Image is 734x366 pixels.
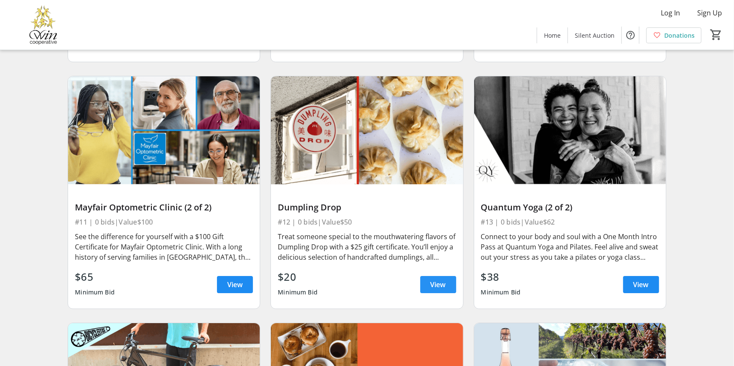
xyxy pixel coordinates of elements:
[537,27,568,43] a: Home
[708,27,724,42] button: Cart
[68,76,260,184] img: Mayfair Optometric Clinic (2 of 2)
[420,276,456,293] a: View
[431,279,446,290] span: View
[278,202,456,213] div: Dumpling Drop
[697,8,722,18] span: Sign Up
[278,285,318,300] div: Minimum Bid
[227,279,243,290] span: View
[481,231,659,262] div: Connect to your body and soul with a One Month Intro Pass at Quantum Yoga and Pilates. Feel alive...
[661,8,680,18] span: Log In
[646,27,701,43] a: Donations
[474,76,666,184] img: Quantum Yoga (2 of 2)
[633,279,649,290] span: View
[75,216,253,228] div: #11 | 0 bids | Value $100
[75,285,115,300] div: Minimum Bid
[568,27,621,43] a: Silent Auction
[75,231,253,262] div: See the difference for yourself with a $100 Gift Certificate for Mayfair Optometric Clinic. With ...
[278,216,456,228] div: #12 | 0 bids | Value $50
[481,202,659,213] div: Quantum Yoga (2 of 2)
[654,6,687,20] button: Log In
[217,276,253,293] a: View
[481,285,521,300] div: Minimum Bid
[75,202,253,213] div: Mayfair Optometric Clinic (2 of 2)
[5,3,81,46] img: Victoria Women In Need Community Cooperative's Logo
[623,276,659,293] a: View
[544,31,561,40] span: Home
[75,269,115,285] div: $65
[481,216,659,228] div: #13 | 0 bids | Value $62
[278,269,318,285] div: $20
[481,269,521,285] div: $38
[278,231,456,262] div: Treat someone special to the mouthwatering flavors of Dumpling Drop with a $25 gift certificate. ...
[575,31,615,40] span: Silent Auction
[690,6,729,20] button: Sign Up
[622,27,639,44] button: Help
[664,31,695,40] span: Donations
[271,76,463,184] img: Dumpling Drop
